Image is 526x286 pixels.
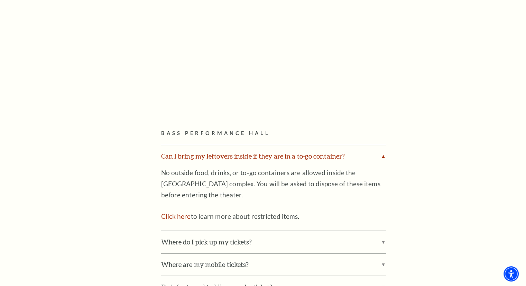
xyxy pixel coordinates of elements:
[161,211,386,222] p: to learn more about restricted items.
[161,212,191,220] a: Click here to learn more about restricted items
[161,145,386,167] label: Can I bring my leftovers inside if they are in a to-go container?
[161,129,478,138] h2: Bass Performance Hall
[161,231,386,253] label: Where do I pick up my tickets?
[504,266,519,281] div: Accessibility Menu
[161,253,386,276] label: Where are my mobile tickets?
[161,167,386,200] p: No outside food, drinks, or to-go containers are allowed inside the [GEOGRAPHIC_DATA] complex. Yo...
